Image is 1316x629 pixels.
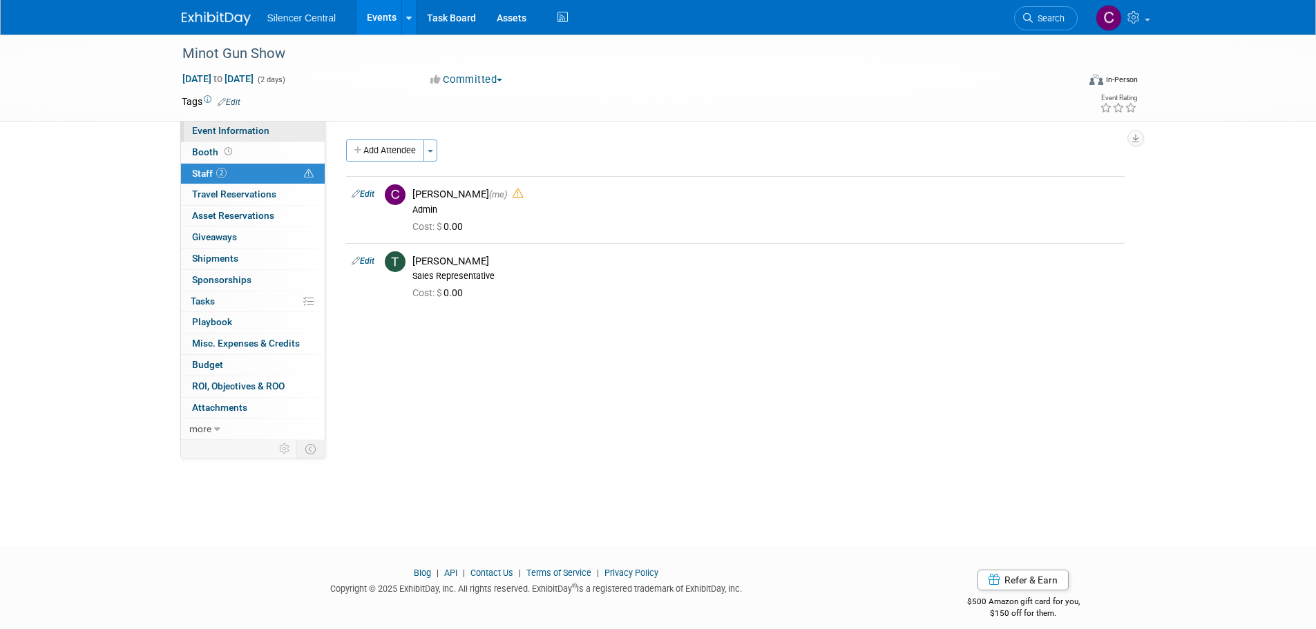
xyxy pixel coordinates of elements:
[352,189,374,199] a: Edit
[912,608,1135,619] div: $150 off for them.
[181,355,325,376] a: Budget
[515,568,524,578] span: |
[1100,95,1137,101] div: Event Rating
[1096,5,1122,31] img: Cade Cox
[182,72,254,85] span: [DATE] [DATE]
[412,287,444,298] span: Cost: $
[182,579,892,595] div: Copyright © 2025 ExhibitDay, Inc. All rights reserved. ExhibitDay is a registered trademark of Ex...
[978,570,1069,590] a: Refer & Earn
[412,255,1119,268] div: [PERSON_NAME]
[181,164,325,184] a: Staff2
[181,291,325,312] a: Tasks
[412,204,1119,215] div: Admin
[192,316,232,327] span: Playbook
[1105,75,1138,85] div: In-Person
[444,568,457,578] a: API
[182,95,240,108] td: Tags
[1033,13,1065,23] span: Search
[218,97,240,107] a: Edit
[181,419,325,440] a: more
[182,12,251,26] img: ExhibitDay
[1014,6,1078,30] a: Search
[267,12,336,23] span: Silencer Central
[572,582,577,590] sup: ®
[526,568,591,578] a: Terms of Service
[352,256,374,266] a: Edit
[385,251,406,272] img: T.jpg
[414,568,431,578] a: Blog
[181,227,325,248] a: Giveaways
[178,41,1057,66] div: Minot Gun Show
[296,440,325,458] td: Toggle Event Tabs
[181,312,325,333] a: Playbook
[593,568,602,578] span: |
[191,296,215,307] span: Tasks
[412,287,468,298] span: 0.00
[181,206,325,226] a: Asset Reservations
[426,72,508,87] button: Committed
[192,210,274,221] span: Asset Reservations
[181,270,325,291] a: Sponsorships
[192,359,223,370] span: Budget
[273,440,297,458] td: Personalize Event Tab Strip
[192,188,276,200] span: Travel Reservations
[192,380,285,391] span: ROI, Objectives & ROO
[256,75,285,84] span: (2 days)
[996,72,1138,93] div: Event Format
[489,189,507,200] span: (me)
[192,274,251,285] span: Sponsorships
[181,333,325,354] a: Misc. Expenses & Credits
[222,146,235,157] span: Booth not reserved yet
[433,568,442,578] span: |
[470,568,513,578] a: Contact Us
[513,188,523,199] i: Double-book Warning!
[192,125,269,136] span: Event Information
[192,146,235,157] span: Booth
[181,184,325,205] a: Travel Reservations
[912,587,1135,619] div: $500 Amazon gift card for you,
[192,253,238,264] span: Shipments
[181,142,325,163] a: Booth
[181,249,325,269] a: Shipments
[346,139,424,162] button: Add Attendee
[459,568,468,578] span: |
[211,73,225,84] span: to
[412,221,468,232] span: 0.00
[181,121,325,142] a: Event Information
[304,168,314,180] span: Potential Scheduling Conflict -- at least one attendee is tagged in another overlapping event.
[181,376,325,397] a: ROI, Objectives & ROO
[412,271,1119,282] div: Sales Representative
[216,168,227,178] span: 2
[181,398,325,418] a: Attachments
[192,402,247,413] span: Attachments
[192,231,237,242] span: Giveaways
[385,184,406,205] img: C.jpg
[604,568,658,578] a: Privacy Policy
[189,423,211,434] span: more
[192,338,300,349] span: Misc. Expenses & Credits
[412,221,444,232] span: Cost: $
[1089,74,1103,85] img: Format-Inperson.png
[192,168,227,179] span: Staff
[412,188,1119,201] div: [PERSON_NAME]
